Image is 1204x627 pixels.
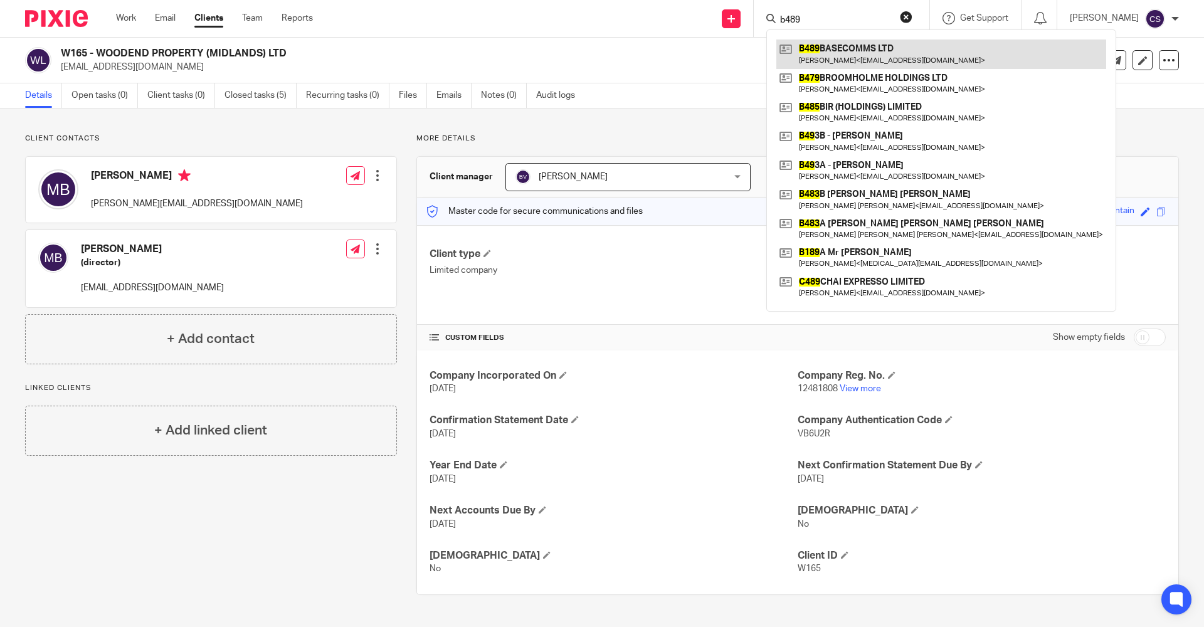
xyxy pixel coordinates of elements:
[430,549,798,562] h4: [DEMOGRAPHIC_DATA]
[430,504,798,517] h4: Next Accounts Due By
[430,564,441,573] span: No
[91,169,303,185] h4: [PERSON_NAME]
[116,12,136,24] a: Work
[798,429,830,438] span: VB6U2R
[430,414,798,427] h4: Confirmation Statement Date
[430,475,456,483] span: [DATE]
[900,11,912,23] button: Clear
[178,169,191,182] i: Primary
[430,520,456,529] span: [DATE]
[798,504,1166,517] h4: [DEMOGRAPHIC_DATA]
[416,134,1179,144] p: More details
[430,264,798,277] p: Limited company
[38,243,68,273] img: svg%3E
[430,248,798,261] h4: Client type
[194,12,223,24] a: Clients
[798,549,1166,562] h4: Client ID
[25,10,88,27] img: Pixie
[282,12,313,24] a: Reports
[798,459,1166,472] h4: Next Confirmation Statement Due By
[481,83,527,108] a: Notes (0)
[224,83,297,108] a: Closed tasks (5)
[426,205,643,218] p: Master code for secure communications and files
[539,172,608,181] span: [PERSON_NAME]
[91,198,303,210] p: [PERSON_NAME][EMAIL_ADDRESS][DOMAIN_NAME]
[1145,9,1165,29] img: svg%3E
[155,12,176,24] a: Email
[840,384,881,393] a: View more
[536,83,584,108] a: Audit logs
[61,47,819,60] h2: W165 - WOODEND PROPERTY (MIDLANDS) LTD
[1053,331,1125,344] label: Show empty fields
[1070,12,1139,24] p: [PERSON_NAME]
[81,243,224,256] h4: [PERSON_NAME]
[798,384,838,393] span: 12481808
[430,333,798,343] h4: CUSTOM FIELDS
[798,414,1166,427] h4: Company Authentication Code
[430,429,456,438] span: [DATE]
[306,83,389,108] a: Recurring tasks (0)
[25,83,62,108] a: Details
[798,520,809,529] span: No
[399,83,427,108] a: Files
[242,12,263,24] a: Team
[71,83,138,108] a: Open tasks (0)
[798,475,824,483] span: [DATE]
[81,282,224,294] p: [EMAIL_ADDRESS][DOMAIN_NAME]
[779,15,892,26] input: Search
[167,329,255,349] h4: + Add contact
[515,169,531,184] img: svg%3E
[960,14,1008,23] span: Get Support
[38,169,78,209] img: svg%3E
[81,256,224,269] h5: (director)
[798,369,1166,382] h4: Company Reg. No.
[430,369,798,382] h4: Company Incorporated On
[147,83,215,108] a: Client tasks (0)
[798,564,821,573] span: W165
[430,384,456,393] span: [DATE]
[430,459,798,472] h4: Year End Date
[154,421,267,440] h4: + Add linked client
[25,134,397,144] p: Client contacts
[25,383,397,393] p: Linked clients
[61,61,1008,73] p: [EMAIL_ADDRESS][DOMAIN_NAME]
[25,47,51,73] img: svg%3E
[436,83,472,108] a: Emails
[430,171,493,183] h3: Client manager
